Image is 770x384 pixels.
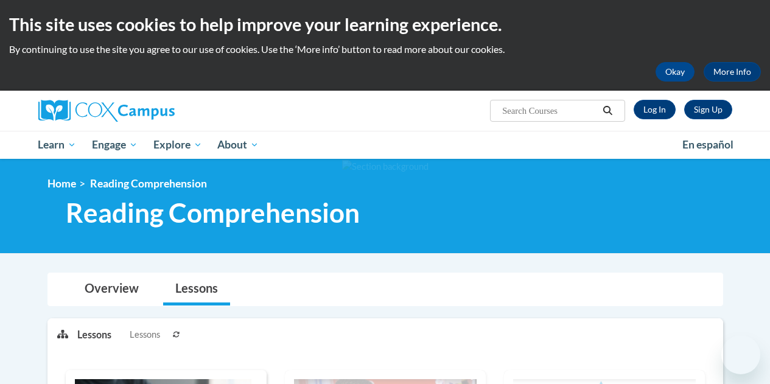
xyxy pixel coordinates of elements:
a: Learn [30,131,85,159]
span: About [217,138,259,152]
p: By continuing to use the site you agree to our use of cookies. Use the ‘More info’ button to read... [9,43,761,56]
div: Main menu [29,131,741,159]
button: Search [598,103,617,118]
a: Lessons [163,273,230,305]
span: Engage [92,138,138,152]
h2: This site uses cookies to help improve your learning experience. [9,12,761,37]
a: En español [674,132,741,158]
button: Okay [656,62,695,82]
a: Engage [84,131,145,159]
input: Search Courses [501,103,598,118]
span: Reading Comprehension [66,197,360,229]
a: Overview [72,273,151,305]
a: Home [47,177,76,190]
span: Learn [38,138,76,152]
span: Explore [153,138,202,152]
span: En español [682,138,733,151]
span: Lessons [130,328,160,341]
img: Cox Campus [38,100,175,122]
p: Lessons [77,328,111,341]
a: More Info [704,62,761,82]
span: Reading Comprehension [90,177,207,190]
img: Section background [342,160,429,173]
a: Log In [634,100,676,119]
a: Cox Campus [38,100,257,122]
a: Register [684,100,732,119]
a: Explore [145,131,210,159]
iframe: Button to launch messaging window [721,335,760,374]
a: About [209,131,267,159]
